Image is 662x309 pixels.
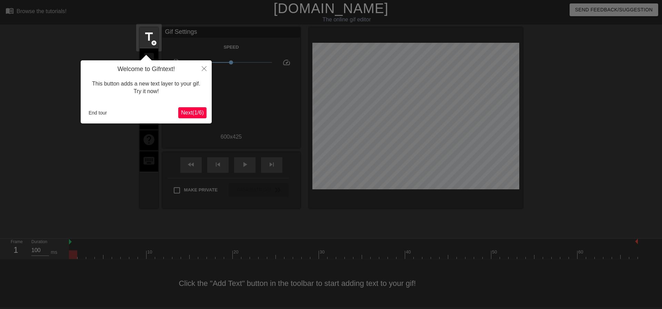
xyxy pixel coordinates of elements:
[86,66,207,73] h4: Welcome to Gifntext!
[178,107,207,118] button: Next
[86,108,110,118] button: End tour
[86,73,207,102] div: This button adds a new text layer to your gif. Try it now!
[197,60,212,76] button: Close
[181,110,204,116] span: Next ( 1 / 6 )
